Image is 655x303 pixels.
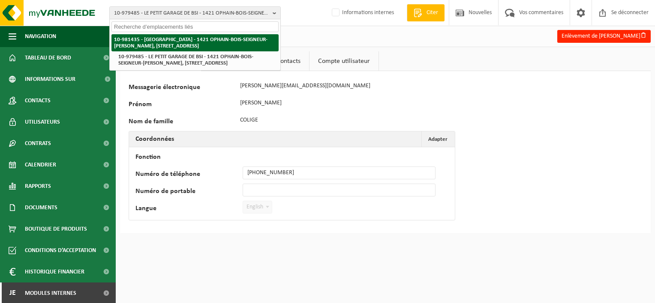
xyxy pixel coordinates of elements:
h2: Coordonnées [129,131,180,147]
a: Compte utilisateur [309,51,379,71]
strong: 10-981435 - [GEOGRAPHIC_DATA] - 1421 OPHAIN-BOIS-SEIGNEUR-[PERSON_NAME], [STREET_ADDRESS] [114,37,267,49]
span: 10-979485 - LE PETIT GARAGE DE BSI - 1421 OPHAIN-BOIS-SEIGNEUR-[PERSON_NAME], [STREET_ADDRESS] [114,7,269,20]
label: Nom de famille [129,118,236,127]
span: Rapports [25,175,51,197]
font: Enlèvement de [PERSON_NAME] [562,33,640,39]
label: Informations internes [330,6,394,19]
span: Français [243,201,272,213]
span: Contrats [25,133,51,154]
button: Enlèvement de [PERSON_NAME] [557,30,651,43]
span: Utilisateurs [25,111,60,133]
span: Calendrier [25,154,56,175]
label: Messagerie électronique [129,84,236,92]
span: Tableau de bord [25,47,71,68]
span: Boutique de produits [25,218,87,240]
span: Adapter [428,137,448,142]
a: Citer [407,4,445,21]
button: 10-979485 - LE PETIT GARAGE DE BSI - 1421 OPHAIN-BOIS-SEIGNEUR-[PERSON_NAME], [STREET_ADDRESS] [109,6,281,19]
label: Numéro de téléphone [135,171,243,179]
span: Informations sur l’entreprise [25,68,99,90]
label: Numéro de portable [135,188,243,196]
li: 10-979485 - LE PETIT GARAGE DE BSI - 1421 OPHAIN-BOIS-SEIGNEUR-[PERSON_NAME], [STREET_ADDRESS] [116,51,279,68]
input: Recherche d’emplacements liés [111,21,279,32]
span: Citer [424,9,440,17]
span: Contacts [25,90,51,111]
span: Documents [25,197,57,218]
label: Langue [135,205,243,214]
label: Prénom [129,101,236,110]
span: Historique financier [25,261,84,282]
span: Français [243,201,272,214]
span: Conditions d’acceptation [25,240,96,261]
button: Adapter [421,131,454,147]
span: Navigation [25,26,56,47]
label: Fonction [135,154,243,162]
